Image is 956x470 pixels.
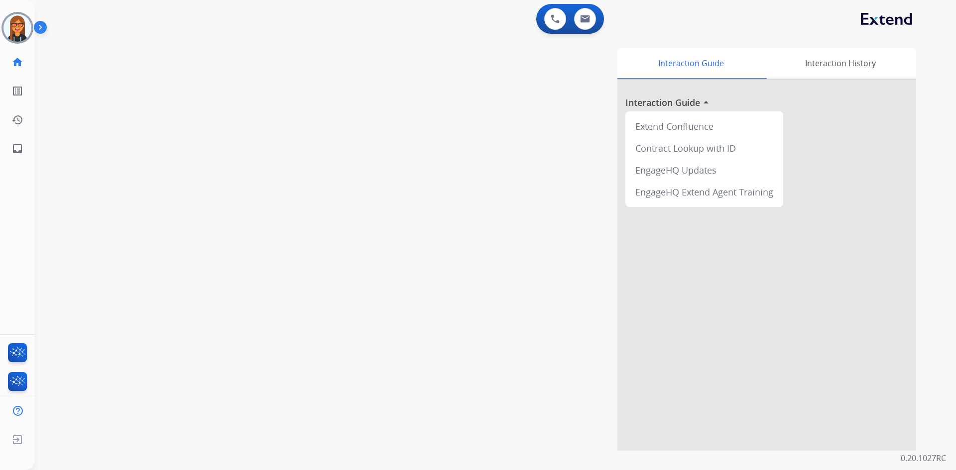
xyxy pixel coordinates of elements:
div: Contract Lookup with ID [629,137,779,159]
mat-icon: list_alt [11,85,23,97]
img: avatar [3,14,31,42]
div: Interaction History [764,48,916,79]
div: Extend Confluence [629,115,779,137]
div: Interaction Guide [617,48,764,79]
mat-icon: history [11,114,23,126]
p: 0.20.1027RC [901,452,946,464]
mat-icon: inbox [11,143,23,155]
div: EngageHQ Updates [629,159,779,181]
mat-icon: home [11,56,23,68]
div: EngageHQ Extend Agent Training [629,181,779,203]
